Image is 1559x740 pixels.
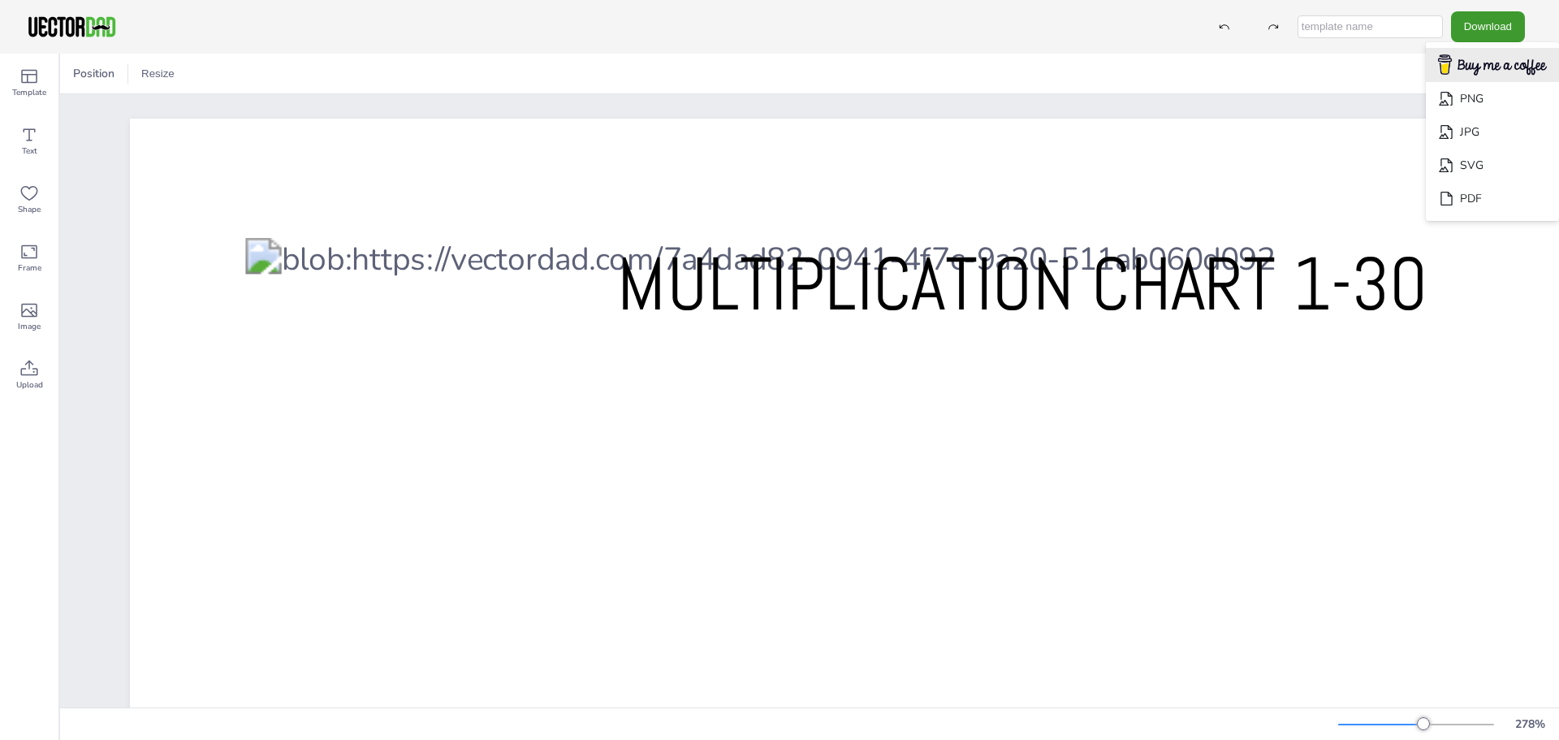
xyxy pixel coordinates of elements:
li: SVG [1426,149,1559,182]
li: JPG [1426,115,1559,149]
span: Template [12,86,46,99]
div: 278 % [1510,716,1549,732]
img: VectorDad-1.png [26,15,118,39]
span: Position [70,66,118,81]
button: Resize [135,61,181,87]
input: template name [1298,15,1443,38]
span: MULTIPLICATION CHART 1-30 [617,237,1427,332]
li: PNG [1426,82,1559,115]
img: buymecoffee.png [1427,50,1557,81]
button: Download [1451,11,1525,41]
li: PDF [1426,182,1559,215]
span: Frame [18,262,41,275]
span: Shape [18,203,41,216]
span: Image [18,320,41,333]
ul: Download [1426,42,1559,222]
span: Text [22,145,37,158]
span: Upload [16,379,43,392]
